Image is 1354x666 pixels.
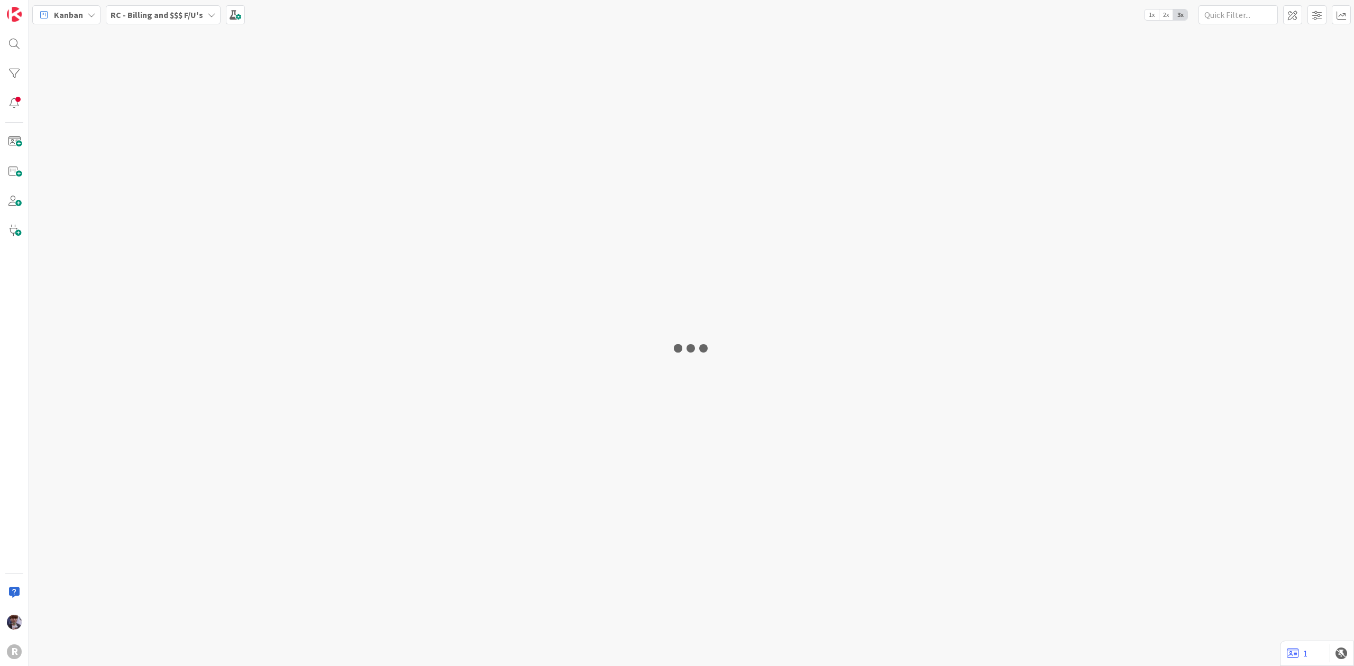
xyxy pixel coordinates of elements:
[54,8,83,21] span: Kanban
[1199,5,1278,24] input: Quick Filter...
[1287,647,1307,660] a: 1
[7,7,22,22] img: Visit kanbanzone.com
[7,615,22,630] img: ML
[1159,10,1173,20] span: 2x
[1145,10,1159,20] span: 1x
[111,10,203,20] b: RC - Billing and $$$ F/U's
[1173,10,1187,20] span: 3x
[7,644,22,659] div: R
